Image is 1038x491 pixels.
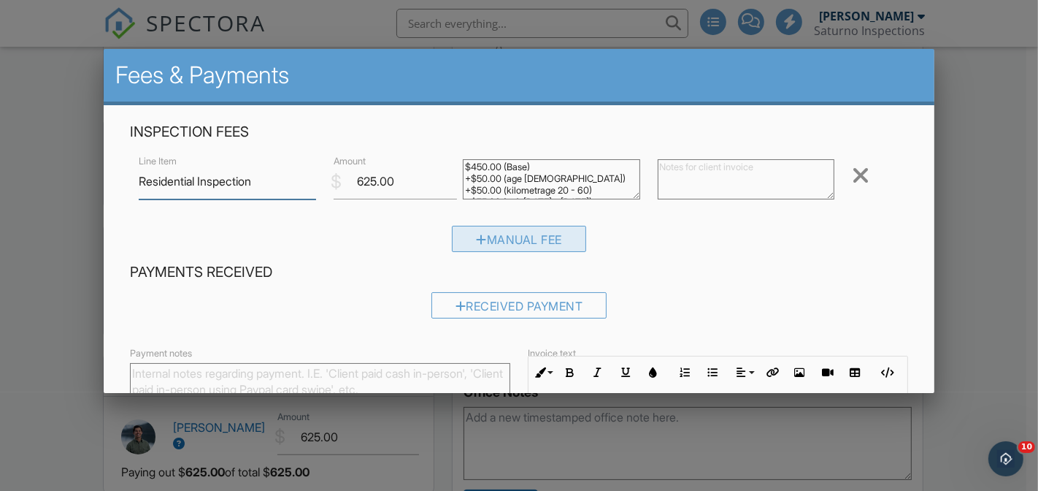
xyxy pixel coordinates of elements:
label: Line Item [139,155,177,168]
button: Clear Formatting [528,391,556,419]
button: Bold (⌘B) [556,359,584,387]
button: Code View [872,359,900,387]
a: Received Payment [431,302,607,317]
button: Align [730,359,758,387]
h4: Inspection Fees [130,123,908,142]
button: Ordered List [671,359,699,387]
textarea: $450.00 (Base) +$50.00 (age [DEMOGRAPHIC_DATA]) +$50.00 (kilometrage 20 - 60) +$75.00 (sqft [DATE... [463,159,639,199]
a: Manual Fee [452,235,586,250]
button: Insert Video [813,359,841,387]
div: $ [331,170,342,194]
span: 10 [1018,441,1035,453]
button: Unordered List [699,359,726,387]
button: Insert Table [841,359,869,387]
button: Inline Style [528,359,556,387]
div: Received Payment [431,292,607,319]
button: Insert Image (⌘P) [785,359,813,387]
h2: Fees & Payments [115,61,923,90]
iframe: Intercom live chat [988,441,1023,476]
label: Payment notes [130,347,192,360]
button: Colors [639,359,667,387]
div: Manual Fee [452,226,586,252]
button: Underline (⌘U) [612,359,639,387]
button: Insert Link (⌘K) [758,359,785,387]
label: Amount [334,155,366,168]
label: Invoice text [528,347,576,360]
button: Italic (⌘I) [584,359,612,387]
h4: Payments Received [130,263,908,282]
